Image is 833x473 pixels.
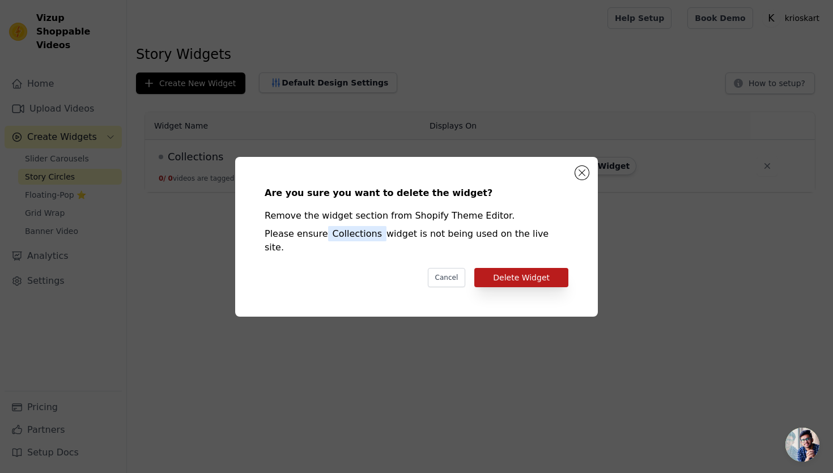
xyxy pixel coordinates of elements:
button: Delete Widget [474,268,568,287]
span: Collections [328,226,386,241]
button: Close modal [575,166,589,180]
div: Are you sure you want to delete the widget? [265,186,568,200]
div: Open chat [785,428,819,462]
div: Please ensure widget is not being used on the live site. [265,227,568,254]
button: Cancel [428,268,466,287]
div: Remove the widget section from Shopify Theme Editor. [265,209,568,223]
